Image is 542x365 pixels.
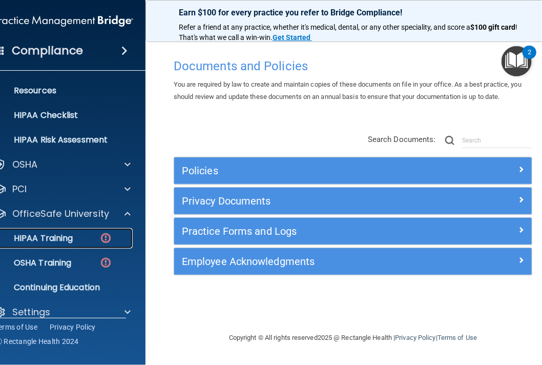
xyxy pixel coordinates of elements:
[182,165,435,176] h5: Policies
[12,158,38,171] p: OSHA
[437,334,477,341] a: Terms of Use
[179,8,527,17] p: Earn $100 for every practice you refer to Bridge Compliance!
[273,33,312,42] a: Get Started
[174,59,532,73] h4: Documents and Policies
[445,136,454,145] img: ic-search.3b580494.png
[12,44,83,58] h4: Compliance
[12,183,27,195] p: PCI
[12,208,109,220] p: OfficeSafe University
[179,23,470,31] span: Refer a friend at any practice, whether it's medical, dental, or any other speciality, and score a
[182,226,435,237] h5: Practice Forms and Logs
[528,52,531,66] div: 2
[182,195,435,207] h5: Privacy Documents
[12,306,50,318] p: Settings
[166,321,540,354] div: Copyright © All rights reserved 2025 @ Rectangle Health | |
[182,256,435,267] h5: Employee Acknowledgments
[368,135,436,144] span: Search Documents:
[182,253,524,270] a: Employee Acknowledgments
[50,322,96,332] a: Privacy Policy
[470,23,515,31] strong: $100 gift card
[99,232,112,245] img: danger-circle.6113f641.png
[182,163,524,179] a: Policies
[273,33,310,42] strong: Get Started
[179,23,519,42] span: ! That's what we call a win-win.
[502,46,532,76] button: Open Resource Center, 2 new notifications
[462,133,532,148] input: Search
[182,193,524,209] a: Privacy Documents
[174,80,522,100] span: You are required by law to create and maintain copies of these documents on file in your office. ...
[182,223,524,239] a: Practice Forms and Logs
[395,334,435,341] a: Privacy Policy
[99,256,112,269] img: danger-circle.6113f641.png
